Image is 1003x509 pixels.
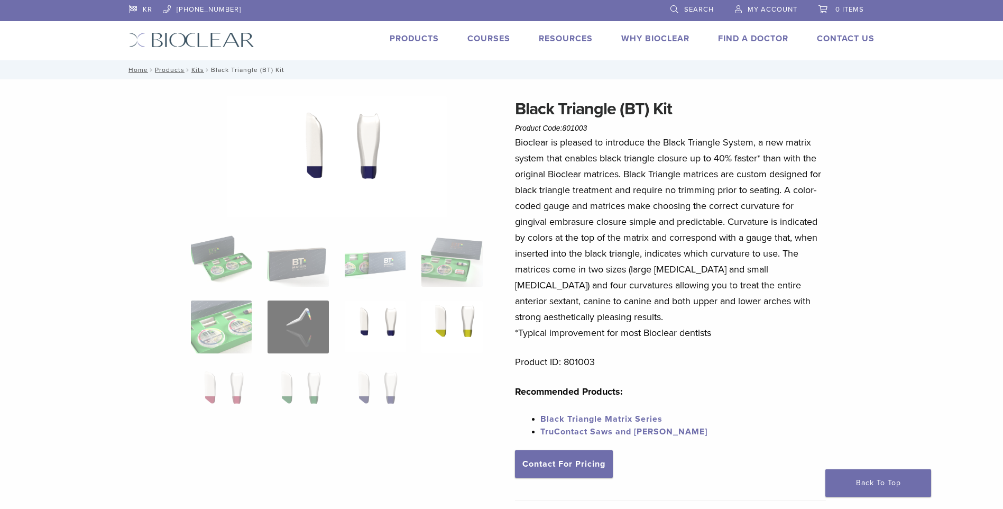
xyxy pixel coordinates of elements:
span: 801003 [563,124,587,132]
span: / [148,67,155,72]
span: Search [684,5,714,14]
a: Products [155,66,185,74]
a: Black Triangle Matrix Series [540,414,662,424]
a: Resources [539,33,593,44]
img: Black Triangle (BT) Kit - Image 4 [421,234,482,287]
span: / [185,67,191,72]
img: Black Triangle (BT) Kit - Image 10 [268,367,328,420]
a: Home [125,66,148,74]
img: Black Triangle (BT) Kit - Image 3 [345,234,406,287]
span: Product Code: [515,124,587,132]
h1: Black Triangle (BT) Kit [515,96,826,122]
strong: Recommended Products: [515,386,623,397]
a: Back To Top [825,469,931,497]
span: / [204,67,211,72]
span: 0 items [835,5,864,14]
img: Black Triangle (BT) Kit - Image 6 [268,301,328,353]
a: Courses [467,33,510,44]
a: Kits [191,66,204,74]
a: Find A Doctor [718,33,788,44]
p: Product ID: 801003 [515,354,826,370]
img: Intro-Black-Triangle-Kit-6-Copy-e1548792917662-324x324.jpg [191,234,252,287]
a: TruContact Saws and [PERSON_NAME] [540,426,707,437]
img: Black Triangle (BT) Kit - Image 7 [227,96,447,220]
img: Bioclear [129,32,254,48]
a: Contact For Pricing [515,450,613,478]
img: Black Triangle (BT) Kit - Image 7 [345,301,406,353]
p: Bioclear is pleased to introduce the Black Triangle System, a new matrix system that enables blac... [515,134,826,341]
a: Contact Us [817,33,875,44]
a: Why Bioclear [621,33,689,44]
img: Black Triangle (BT) Kit - Image 9 [191,367,252,420]
img: Black Triangle (BT) Kit - Image 5 [191,301,252,353]
img: Black Triangle (BT) Kit - Image 8 [421,301,482,353]
a: Products [390,33,439,44]
img: Black Triangle (BT) Kit - Image 2 [268,234,328,287]
img: Black Triangle (BT) Kit - Image 11 [345,367,406,420]
nav: Black Triangle (BT) Kit [121,60,882,79]
span: My Account [748,5,797,14]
